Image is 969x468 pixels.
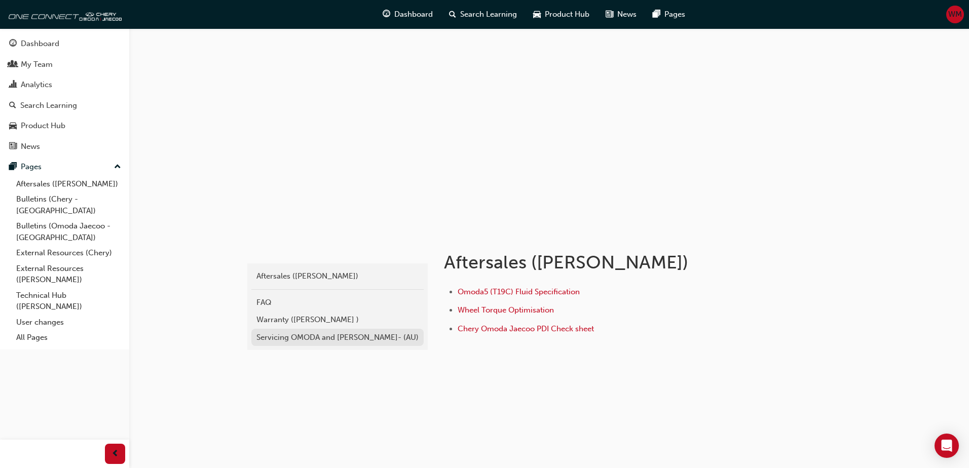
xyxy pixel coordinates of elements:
a: Product Hub [4,116,125,135]
a: Dashboard [4,34,125,53]
span: Dashboard [394,9,433,20]
a: Wheel Torque Optimisation [458,305,554,315]
a: FAQ [251,294,424,311]
span: Pages [664,9,685,20]
div: Open Intercom Messenger [935,434,959,458]
span: prev-icon [111,448,119,460]
a: Bulletins (Omoda Jaecoo - [GEOGRAPHIC_DATA]) [12,218,125,245]
a: Technical Hub ([PERSON_NAME]) [12,288,125,315]
span: people-icon [9,60,17,69]
div: Servicing OMODA and [PERSON_NAME]- (AU) [256,332,419,343]
a: External Resources ([PERSON_NAME]) [12,261,125,288]
span: news-icon [9,142,17,151]
a: Servicing OMODA and [PERSON_NAME]- (AU) [251,329,424,346]
a: Omoda5 (T19C) Fluid Specification [458,287,580,296]
button: Pages [4,158,125,176]
a: search-iconSearch Learning [441,4,525,25]
div: Dashboard [21,38,59,50]
a: Bulletins (Chery - [GEOGRAPHIC_DATA]) [12,191,125,218]
a: My Team [4,55,125,74]
div: My Team [21,59,53,70]
a: Analytics [4,75,125,94]
span: Search Learning [460,9,517,20]
a: news-iconNews [598,4,645,25]
span: chart-icon [9,81,17,90]
a: Aftersales ([PERSON_NAME]) [12,176,125,192]
span: search-icon [449,8,456,21]
div: FAQ [256,297,419,308]
button: WM [946,6,964,23]
div: Analytics [21,79,52,91]
a: User changes [12,315,125,330]
span: Product Hub [545,9,589,20]
span: search-icon [9,101,16,110]
a: External Resources (Chery) [12,245,125,261]
div: Warranty ([PERSON_NAME] ) [256,314,419,326]
span: guage-icon [9,40,17,49]
div: Pages [21,161,42,173]
div: Product Hub [21,120,65,132]
a: guage-iconDashboard [375,4,441,25]
a: Search Learning [4,96,125,115]
span: news-icon [606,8,613,21]
span: car-icon [533,8,541,21]
div: News [21,141,40,152]
a: pages-iconPages [645,4,693,25]
a: car-iconProduct Hub [525,4,598,25]
a: Chery Omoda Jaecoo PDI Check sheet [458,324,594,333]
span: WM [948,9,962,20]
span: car-icon [9,122,17,131]
a: News [4,137,125,156]
span: guage-icon [383,8,390,21]
span: up-icon [114,161,121,174]
div: Search Learning [20,100,77,111]
div: Aftersales ([PERSON_NAME]) [256,270,419,282]
span: pages-icon [653,8,660,21]
a: All Pages [12,330,125,345]
span: pages-icon [9,163,17,172]
button: DashboardMy TeamAnalyticsSearch LearningProduct HubNews [4,32,125,158]
a: Aftersales ([PERSON_NAME]) [251,267,424,285]
span: News [617,9,637,20]
a: Warranty ([PERSON_NAME] ) [251,311,424,329]
img: oneconnect [5,4,122,24]
h1: Aftersales ([PERSON_NAME]) [444,251,776,274]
